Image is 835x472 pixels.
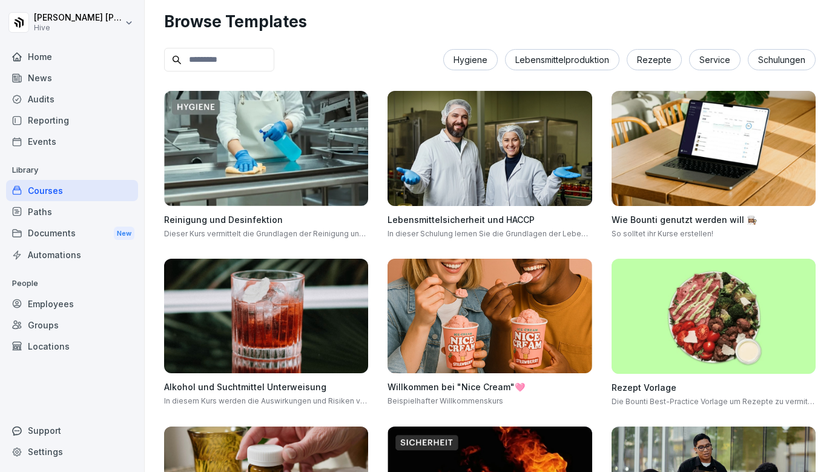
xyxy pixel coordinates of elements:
[612,259,816,374] img: b3scv1ka9fo4r8z7pnfn70nb.png
[689,49,741,70] div: Service
[6,110,138,131] a: Reporting
[34,24,122,32] p: Hive
[388,381,592,393] h4: Willkommen bei "Nice Cream"🩷
[6,88,138,110] a: Audits
[6,161,138,180] p: Library
[6,314,138,336] a: Groups
[6,293,138,314] a: Employees
[388,259,592,374] img: fznu17m1ob8tvsr7inydjegy.png
[6,180,138,201] a: Courses
[6,222,138,245] div: Documents
[612,228,816,239] p: So solltet ihr Kurse erstellen!
[612,381,816,394] h4: Rezept Vorlage
[443,49,498,70] div: Hygiene
[505,49,619,70] div: Lebensmittelproduktion
[6,336,138,357] a: Locations
[627,49,682,70] div: Rezepte
[6,441,138,462] a: Settings
[164,213,368,226] h4: Reinigung und Desinfektion
[6,222,138,245] a: DocumentsNew
[6,131,138,152] a: Events
[612,396,816,407] p: Die Bounti Best-Practice Vorlage um Rezepte zu vermitteln. Anschaulich, einfach und spielerisch. 🥗
[6,46,138,67] a: Home
[34,13,122,23] p: [PERSON_NAME] [PERSON_NAME]
[164,396,368,407] p: In diesem Kurs werden die Auswirkungen und Risiken von [MEDICAL_DATA], Rauchen, Medikamenten und ...
[612,213,816,226] h4: Wie Bounti genutzt werden will 👩🏽‍🍳
[6,67,138,88] a: News
[114,227,134,241] div: New
[164,91,368,206] img: hqs2rtymb8uaablm631q6ifx.png
[6,201,138,222] a: Paths
[748,49,816,70] div: Schulungen
[164,228,368,239] p: Dieser Kurs vermittelt die Grundlagen der Reinigung und Desinfektion in der Lebensmittelproduktion.
[612,91,816,206] img: bqcw87wt3eaim098drrkbvff.png
[6,274,138,293] p: People
[6,244,138,265] a: Automations
[388,213,592,226] h4: Lebensmittelsicherheit und HACCP
[164,381,368,393] h4: Alkohol und Suchtmittel Unterweisung
[6,420,138,441] div: Support
[388,396,592,407] p: Beispielhafter Willkommenskurs
[164,259,368,374] img: r9f294wq4cndzvq6mzt1bbrd.png
[164,10,816,33] h1: Browse Templates
[388,228,592,239] p: In dieser Schulung lernen Sie die Grundlagen der Lebensmittelsicherheit und des HACCP-Systems ken...
[388,91,592,206] img: np8timnq3qj8z7jdjwtlli73.png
